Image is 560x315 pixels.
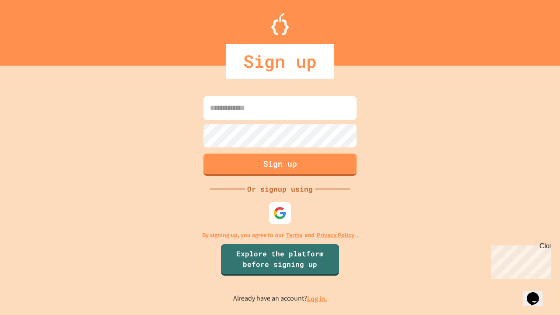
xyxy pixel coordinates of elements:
[245,184,315,194] div: Or signup using
[203,154,357,176] button: Sign up
[307,294,327,303] a: Log in.
[317,231,354,240] a: Privacy Policy
[487,242,551,279] iframe: chat widget
[226,44,334,79] div: Sign up
[221,244,339,276] a: Explore the platform before signing up
[3,3,60,56] div: Chat with us now!Close
[271,13,289,35] img: Logo.svg
[523,280,551,306] iframe: chat widget
[273,206,287,220] img: google-icon.svg
[233,293,327,304] p: Already have an account?
[286,231,302,240] a: Terms
[202,231,358,240] p: By signing up, you agree to our and .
